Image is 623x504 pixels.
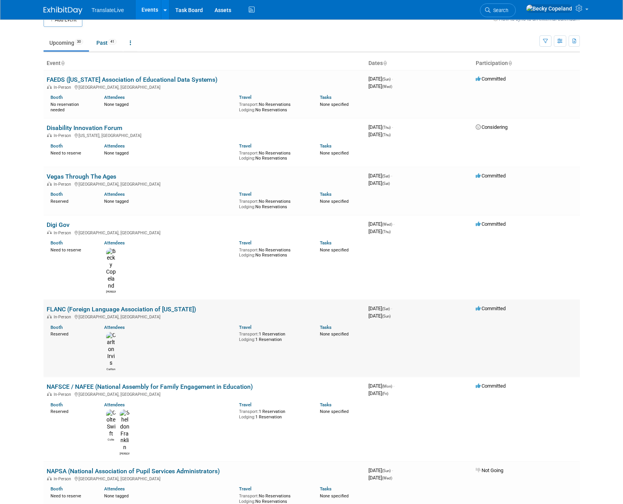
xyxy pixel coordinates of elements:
[368,475,392,481] span: [DATE]
[239,330,308,342] div: 1 Reservation 1 Reservation
[239,107,255,112] span: Lodging:
[239,197,308,209] div: No Reservations No Reservations
[106,409,116,437] img: Colte Swift
[51,143,63,149] a: Booth
[54,133,73,138] span: In-Person
[320,325,332,330] a: Tasks
[47,306,196,313] a: FLANC (Foreign Language Association of [US_STATE])
[51,246,93,253] div: Need to reserve
[47,314,52,318] img: In-Person Event
[320,332,349,337] span: None specified
[239,199,259,204] span: Transport:
[51,191,63,197] a: Booth
[104,240,125,246] a: Attendees
[61,60,65,66] a: Sort by Event Name
[51,407,93,414] div: Reserved
[54,476,73,481] span: In-Person
[382,384,392,388] span: (Mon)
[368,228,391,234] span: [DATE]
[47,467,220,475] a: NAPSA (National Association of Pupil Services Administrators)
[392,467,393,473] span: -
[393,383,394,389] span: -
[47,391,362,397] div: [GEOGRAPHIC_DATA], [GEOGRAPHIC_DATA]
[47,181,362,187] div: [GEOGRAPHIC_DATA], [GEOGRAPHIC_DATA]
[239,407,308,420] div: 1 Reservation 1 Reservation
[239,156,255,161] span: Lodging:
[47,132,362,138] div: [US_STATE], [GEOGRAPHIC_DATA]
[51,325,63,330] a: Booth
[108,39,117,45] span: 41
[382,476,392,480] span: (Wed)
[106,248,116,290] img: Becky Copeland
[320,151,349,156] span: None specified
[239,332,259,337] span: Transport:
[239,402,251,407] a: Travel
[393,221,394,227] span: -
[382,181,390,186] span: (Sat)
[382,314,391,318] span: (Sun)
[368,83,392,89] span: [DATE]
[368,306,392,311] span: [DATE]
[382,222,392,227] span: (Wed)
[239,492,308,504] div: No Reservations No Reservations
[54,182,73,187] span: In-Person
[382,84,392,89] span: (Wed)
[51,149,93,156] div: Need to reserve
[476,306,506,311] span: Committed
[120,409,129,451] img: Sheldon Franklin
[239,248,259,253] span: Transport:
[239,409,259,414] span: Transport:
[368,467,393,473] span: [DATE]
[92,7,124,13] span: TranslateLive
[368,390,388,396] span: [DATE]
[44,57,365,70] th: Event
[320,240,332,246] a: Tasks
[47,85,52,89] img: In-Person Event
[106,289,116,294] div: Becky Copeland
[320,409,349,414] span: None specified
[383,60,387,66] a: Sort by Start Date
[239,143,251,149] a: Travel
[476,173,506,179] span: Committed
[47,133,52,137] img: In-Person Event
[320,199,349,204] span: None specified
[382,307,390,311] span: (Sat)
[473,57,580,70] th: Participation
[368,173,392,179] span: [DATE]
[54,230,73,235] span: In-Person
[239,499,255,504] span: Lodging:
[104,149,233,156] div: None tagged
[104,100,233,107] div: None tagged
[392,124,393,130] span: -
[239,486,251,492] a: Travel
[104,486,125,492] a: Attendees
[239,414,255,420] span: Lodging:
[51,197,93,204] div: Reserved
[51,95,63,100] a: Booth
[47,182,52,186] img: In-Person Event
[368,313,391,319] span: [DATE]
[368,383,394,389] span: [DATE]
[54,85,73,90] span: In-Person
[47,76,218,83] a: FAEDS ([US_STATE] Association of Educational Data Systems)
[104,402,125,407] a: Attendees
[391,306,392,311] span: -
[320,248,349,253] span: None specified
[106,367,116,371] div: Carlton Irvis
[490,7,508,13] span: Search
[476,467,503,473] span: Not Going
[104,95,125,100] a: Attendees
[239,191,251,197] a: Travel
[239,100,308,112] div: No Reservations No Reservations
[368,180,390,186] span: [DATE]
[382,174,390,178] span: (Sat)
[368,124,393,130] span: [DATE]
[239,149,308,161] div: No Reservations No Reservations
[320,95,332,100] a: Tasks
[476,76,506,82] span: Committed
[480,4,516,17] a: Search
[239,493,259,499] span: Transport:
[239,246,308,258] div: No Reservations No Reservations
[47,221,70,228] a: Digi Gov
[382,392,388,396] span: (Fri)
